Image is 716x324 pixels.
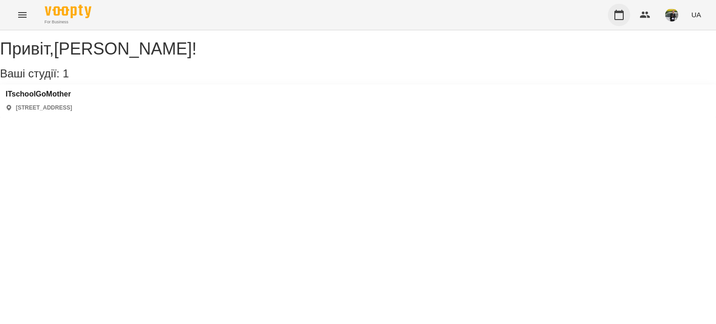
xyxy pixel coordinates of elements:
span: For Business [45,19,91,25]
img: a92d573242819302f0c564e2a9a4b79e.jpg [665,8,678,21]
a: ITschoolGoMother [6,90,72,98]
span: UA [691,10,701,20]
span: 1 [62,67,69,80]
p: [STREET_ADDRESS] [16,104,72,112]
button: UA [688,6,705,23]
button: Menu [11,4,34,26]
img: Voopty Logo [45,5,91,18]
